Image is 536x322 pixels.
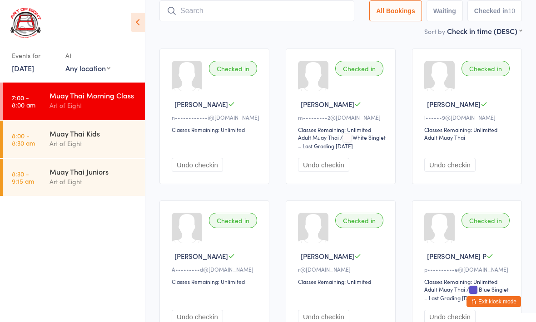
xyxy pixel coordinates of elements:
div: Classes Remaining: Unlimited [172,278,260,285]
div: Check in time (DESC) [447,26,522,36]
div: 10 [508,7,515,15]
span: [PERSON_NAME] [174,99,228,109]
div: l••••••9@[DOMAIN_NAME] [424,113,512,121]
time: 8:30 - 9:15 am [12,170,34,185]
div: Classes Remaining: Unlimited [298,126,386,133]
div: Art of Eight [50,100,137,111]
span: [PERSON_NAME] [301,99,354,109]
div: Adult Muay Thai [424,133,465,141]
div: Checked in [209,61,257,76]
div: Events for [12,48,56,63]
div: At [65,48,110,63]
div: Art of Eight [50,176,137,187]
div: Muay Thai Morning Class [50,90,137,100]
span: [PERSON_NAME] [427,99,481,109]
div: Checked in [462,61,510,76]
a: [DATE] [12,63,34,73]
a: 8:30 -9:15 amMuay Thai JuniorsArt of Eight [3,159,145,196]
div: r@[DOMAIN_NAME] [298,265,386,273]
div: Classes Remaining: Unlimited [424,126,512,133]
button: Checked in10 [467,0,522,21]
div: m•••••••••2@[DOMAIN_NAME] [298,113,386,121]
div: A•••••••••d@[DOMAIN_NAME] [172,265,260,273]
time: 8:00 - 8:30 am [12,132,35,146]
div: Checked in [335,213,383,228]
div: Art of Eight [50,138,137,149]
span: [PERSON_NAME] [174,251,228,261]
div: Classes Remaining: Unlimited [172,126,260,133]
div: Muay Thai Juniors [50,166,137,176]
a: 7:00 -8:00 amMuay Thai Morning ClassArt of Eight [3,83,145,120]
button: All Bookings [369,0,422,21]
div: Checked in [209,213,257,228]
span: [PERSON_NAME] [301,251,354,261]
div: Adult Muay Thai [424,285,465,293]
button: Undo checkin [298,158,349,172]
div: p••••••••••e@[DOMAIN_NAME] [424,265,512,273]
div: Adult Muay Thai [298,133,339,141]
button: Waiting [427,0,463,21]
button: Undo checkin [424,158,476,172]
label: Sort by [424,27,445,36]
div: n••••••••••••i@[DOMAIN_NAME] [172,113,260,121]
a: 8:00 -8:30 amMuay Thai KidsArt of Eight [3,121,145,158]
div: Classes Remaining: Unlimited [298,278,386,285]
button: Undo checkin [172,158,223,172]
div: Checked in [335,61,383,76]
div: Classes Remaining: Unlimited [424,278,512,285]
span: [PERSON_NAME] P [427,251,486,261]
time: 7:00 - 8:00 am [12,94,35,108]
div: Muay Thai Kids [50,128,137,138]
button: Exit kiosk mode [467,296,521,307]
input: Search [159,0,354,21]
div: Any location [65,63,110,73]
img: Art of Eight [9,7,43,39]
div: Checked in [462,213,510,228]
